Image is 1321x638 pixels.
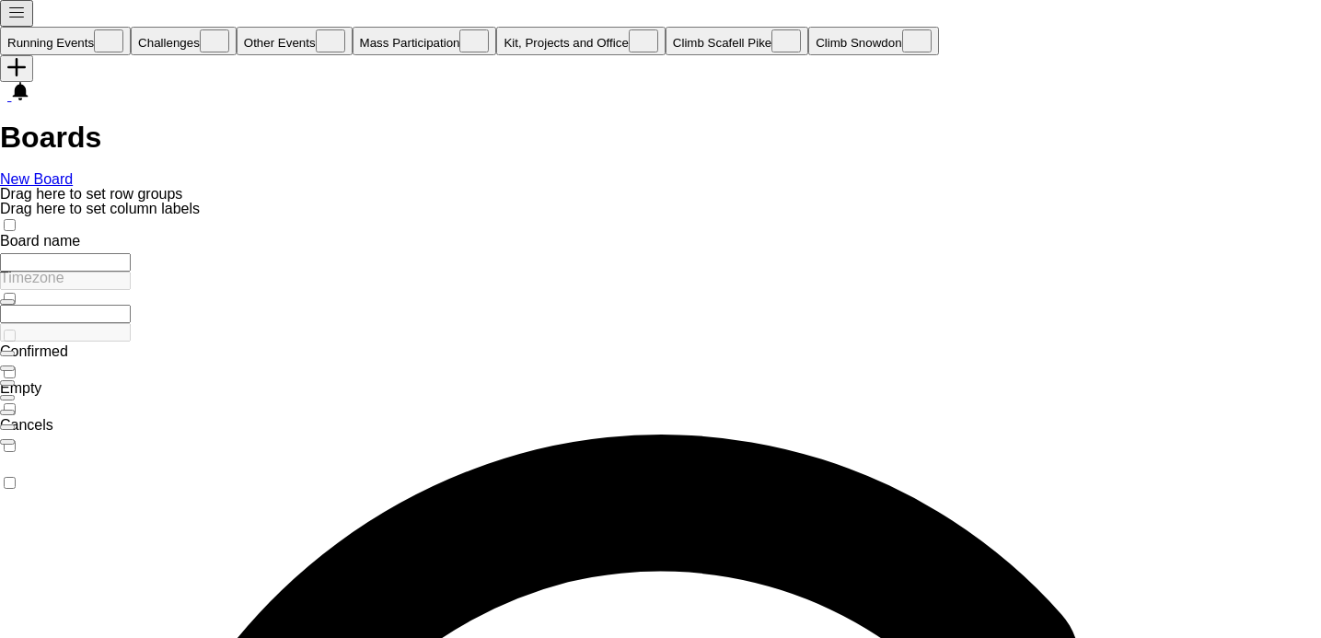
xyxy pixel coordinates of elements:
[237,27,353,55] button: Other Events
[496,27,665,55] button: Kit, Projects and Office
[353,27,497,55] button: Mass Participation
[131,27,237,55] button: Challenges
[666,27,808,55] button: Climb Scafell Pike
[808,27,938,55] button: Climb Snowdon
[4,219,16,231] input: Column with Header Selection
